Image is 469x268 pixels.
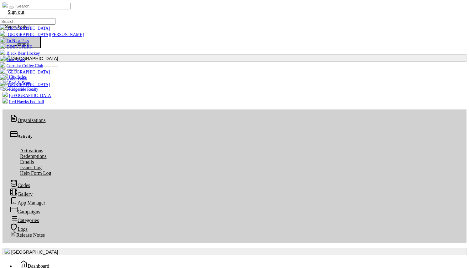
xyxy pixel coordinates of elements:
[15,169,56,177] a: Help Form Log
[10,130,459,139] div: Activity
[15,3,70,9] input: Search
[5,217,44,224] a: Categories
[5,225,33,233] a: Logs
[5,231,50,239] a: Release Notes
[9,7,14,8] button: Toggle navigation
[5,208,45,215] a: Campaigns
[3,98,8,103] img: B4TTOcektNnJKTnx2IcbGdeHDbTXjfJiwl6FNTjm.png
[15,153,51,160] a: Redemptions
[3,248,466,255] button: [GEOGRAPHIC_DATA]
[5,190,38,198] a: Gallery
[3,8,29,16] a: Sign out
[15,158,39,165] a: Emails
[3,93,52,98] a: [GEOGRAPHIC_DATA]
[5,182,35,189] a: Codes
[3,87,38,92] a: Ridgeside Realty
[5,117,50,124] a: Organizations
[15,147,48,154] a: Activations
[3,92,8,97] img: LcHXC8OmAasj0nmL6Id6sMYcOaX2uzQAQ5e8h748.png
[15,164,47,171] a: Issues Log
[3,99,44,104] a: Red Hawks Football
[5,199,50,206] a: App Manager
[3,3,8,8] img: real_perks_logo-01.svg
[5,249,10,254] img: 0SBPtshqTvrgEtdEgrWk70gKnUHZpYRm94MZ5hDb.png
